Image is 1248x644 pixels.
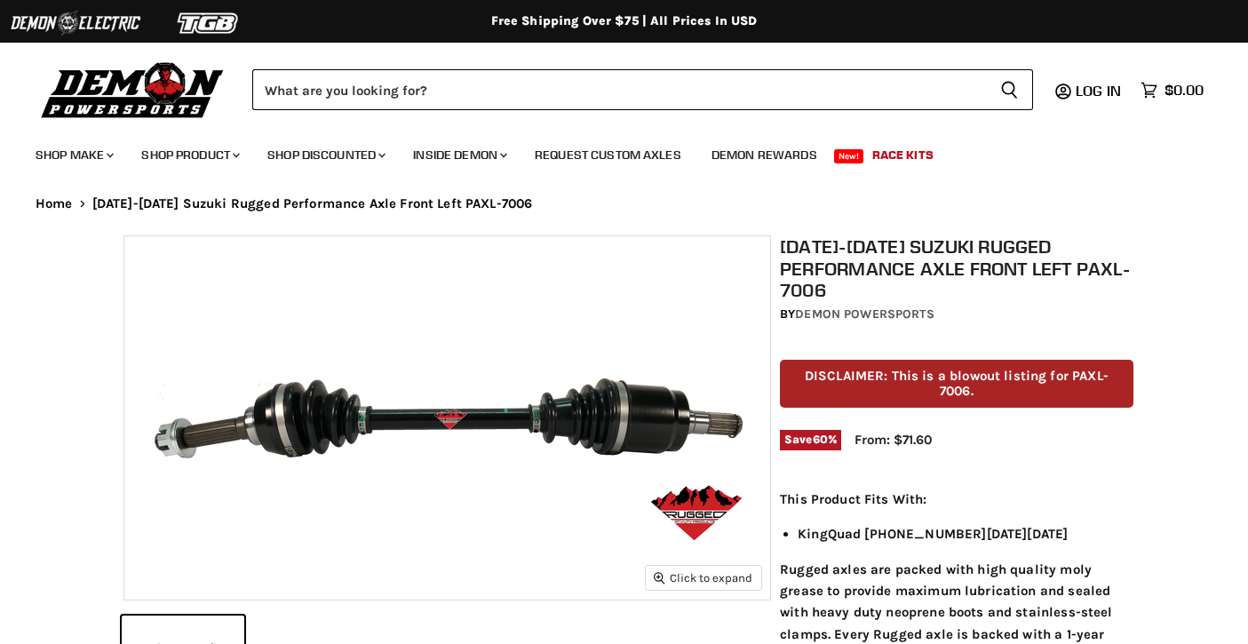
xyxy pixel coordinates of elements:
[813,433,828,446] span: 60
[780,489,1133,510] p: This Product Fits With:
[128,137,250,173] a: Shop Product
[859,137,947,173] a: Race Kits
[780,235,1133,301] h1: [DATE]-[DATE] Suzuki Rugged Performance Axle Front Left PAXL-7006
[780,430,841,449] span: Save %
[1076,82,1121,99] span: Log in
[9,6,142,40] img: Demon Electric Logo 2
[798,523,1133,545] li: KingQuad [PHONE_NUMBER][DATE][DATE]
[1068,83,1132,99] a: Log in
[795,306,934,322] a: Demon Powersports
[124,236,770,600] img: 2008-2014 Suzuki Rugged Performance Axle Front Left PAXL-7006
[521,137,695,173] a: Request Custom Axles
[400,137,518,173] a: Inside Demon
[1165,82,1204,99] span: $0.00
[654,571,752,584] span: Click to expand
[855,432,932,448] span: From: $71.60
[36,196,73,211] a: Home
[646,566,761,590] button: Click to expand
[92,196,533,211] span: [DATE]-[DATE] Suzuki Rugged Performance Axle Front Left PAXL-7006
[36,58,230,121] img: Demon Powersports
[834,149,864,163] span: New!
[142,6,275,40] img: TGB Logo 2
[698,137,831,173] a: Demon Rewards
[780,305,1133,324] div: by
[1132,77,1212,103] a: $0.00
[252,69,1033,110] form: Product
[986,69,1033,110] button: Search
[254,137,396,173] a: Shop Discounted
[780,360,1133,409] p: DISCLAIMER: This is a blowout listing for PAXL-7006.
[22,137,124,173] a: Shop Make
[252,69,986,110] input: Search
[22,130,1199,173] ul: Main menu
